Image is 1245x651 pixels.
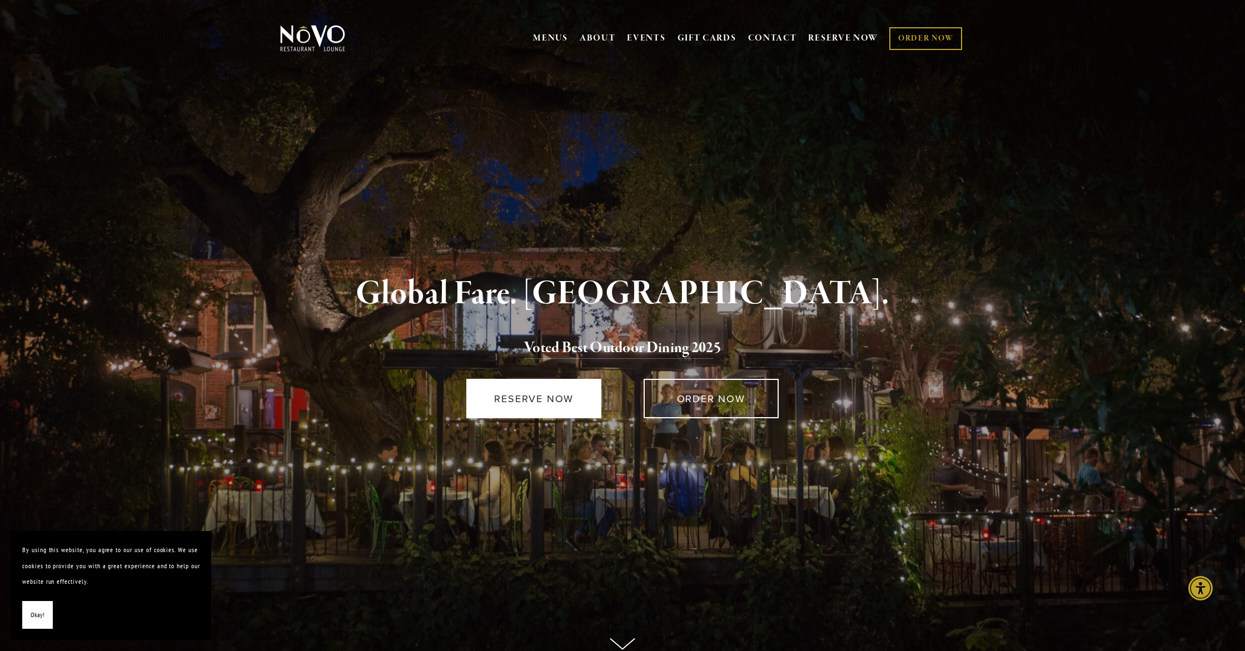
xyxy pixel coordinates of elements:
[533,33,568,44] a: MENUS
[22,542,200,590] p: By using this website, you agree to our use of cookies. We use cookies to provide you with a grea...
[748,28,797,49] a: CONTACT
[678,28,736,49] a: GIFT CARDS
[466,379,601,418] a: RESERVE NOW
[278,24,347,52] img: Novo Restaurant &amp; Lounge
[524,338,714,359] a: Voted Best Outdoor Dining 202
[298,337,947,360] h2: 5
[1188,576,1213,600] div: Accessibility Menu
[644,379,779,418] a: ORDER NOW
[11,531,211,640] section: Cookie banner
[889,27,962,50] a: ORDER NOW
[580,33,616,44] a: ABOUT
[22,601,53,629] button: Okay!
[356,273,889,315] strong: Global Fare. [GEOGRAPHIC_DATA].
[31,607,44,623] span: Okay!
[627,33,665,44] a: EVENTS
[808,28,878,49] a: RESERVE NOW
